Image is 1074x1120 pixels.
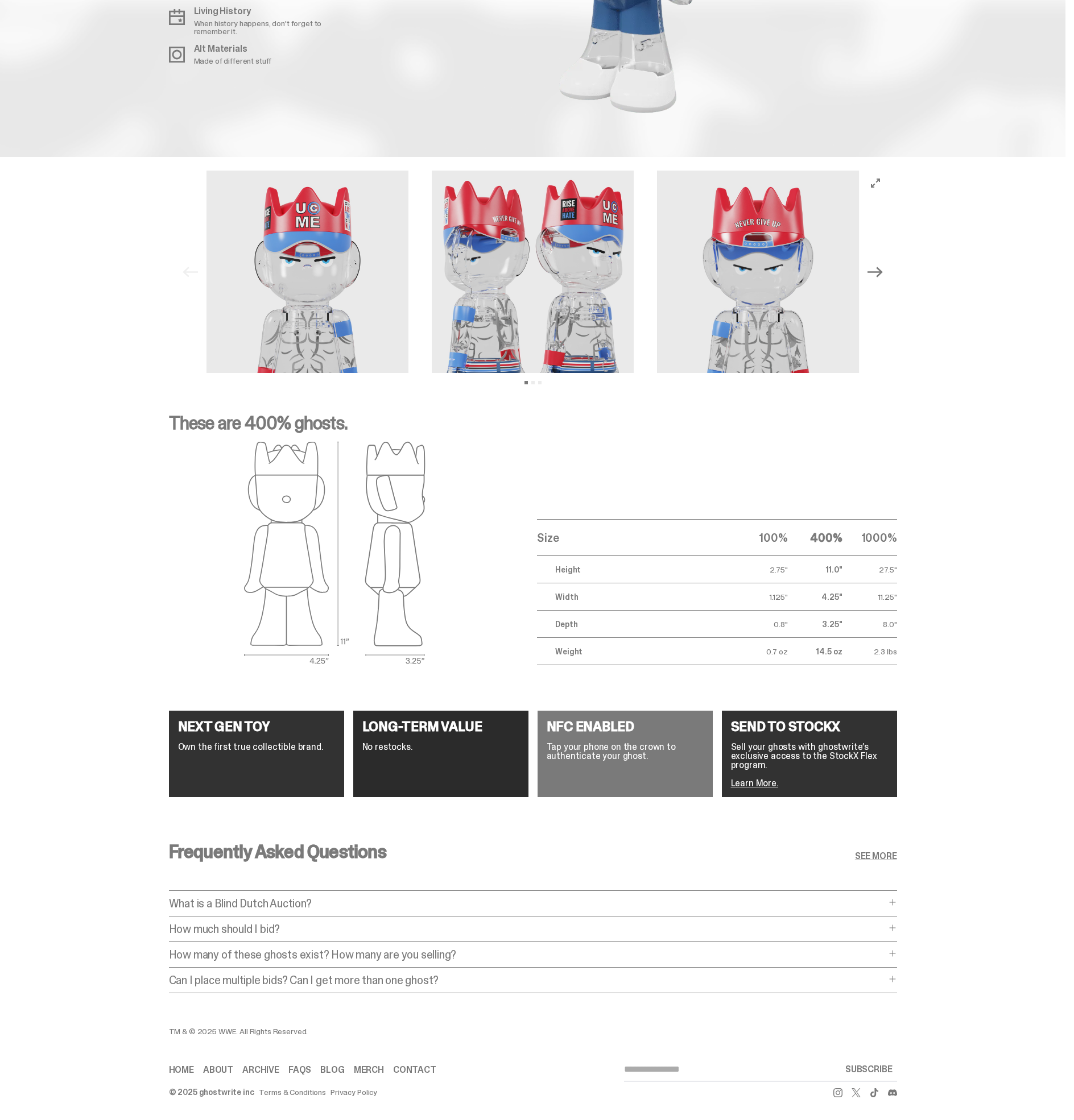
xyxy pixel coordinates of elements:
div: © 2025 ghostwrite inc [169,1088,254,1096]
p: How many of these ghosts exist? How many are you selling? [169,949,886,960]
p: Sell your ghosts with ghostwrite’s exclusive access to the StockX Flex program. [731,742,888,770]
img: John_Cena_Media_Gallery_3.png [432,171,634,373]
p: Tap your phone on the crown to authenticate your ghost. [547,742,704,761]
td: Depth [537,611,733,638]
img: ghost outlines spec [244,441,426,665]
a: FAQs [288,1065,311,1075]
button: SUBSCRIBE [841,1058,897,1081]
th: 100% [733,520,788,556]
p: Alt Materials [194,44,272,53]
button: Next [863,259,888,284]
h4: LONG-TERM VALUE [362,720,519,733]
h4: SEND TO STOCKX [731,720,888,733]
a: Merch [354,1065,384,1075]
td: 8.0" [842,611,897,638]
button: View slide 2 [531,381,535,384]
p: What is a Blind Dutch Auction? [169,898,886,909]
p: How much should I bid? [169,923,886,935]
td: Weight [537,638,733,665]
div: TM & © 2025 WWE. All Rights Reserved. [169,1027,624,1035]
a: Blog [320,1065,344,1075]
td: 11.0" [788,556,842,583]
p: Own the first true collectible brand. [178,742,335,752]
td: 27.5" [842,556,897,583]
h3: Frequently Asked Questions [169,843,386,861]
th: 400% [788,520,842,556]
td: 3.25" [788,611,842,638]
a: Learn More. [731,777,778,789]
p: Can I place multiple bids? Can I get more than one ghost? [169,974,886,986]
td: 1.125" [733,583,788,611]
td: 0.8" [733,611,788,638]
a: Terms & Conditions [259,1088,326,1096]
th: 1000% [842,520,897,556]
p: These are 400% ghosts. [169,414,897,441]
a: Archive [242,1065,279,1075]
td: 4.25" [788,583,842,611]
button: View slide 1 [524,381,528,384]
a: Privacy Policy [331,1088,377,1096]
p: When history happens, don't forget to remember it. [194,19,344,35]
a: Home [169,1065,194,1075]
a: About [203,1065,233,1075]
button: View slide 3 [538,381,542,384]
td: 14.5 oz [788,638,842,665]
button: View full-screen [869,176,882,190]
td: 11.25" [842,583,897,611]
a: SEE MORE [855,852,897,861]
h4: NFC ENABLED [547,720,704,733]
h4: NEXT GEN TOY [178,720,335,733]
td: 2.3 lbs [842,638,897,665]
td: 0.7 oz [733,638,788,665]
img: John_Cena_Media_Gallery_2.png [657,171,860,373]
a: Contact [393,1065,436,1075]
th: Size [537,520,733,556]
td: Height [537,556,733,583]
td: 2.75" [733,556,788,583]
td: Width [537,583,733,611]
p: Made of different stuff [194,57,272,65]
img: John_Cena_Media_Gallery_1.png [206,171,409,373]
p: Living History [194,7,344,16]
p: No restocks. [362,742,519,752]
